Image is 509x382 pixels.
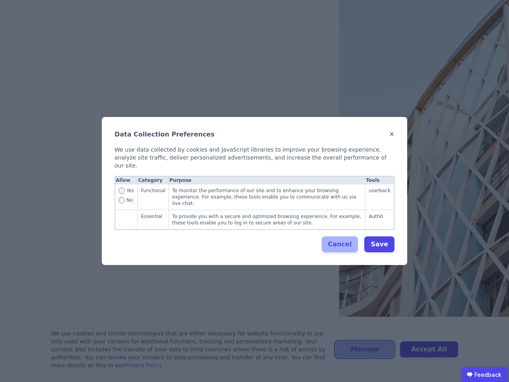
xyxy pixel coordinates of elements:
[115,146,394,170] div: We use data collected by cookies and JavaScript libraries to improve your browsing experience, an...
[169,177,365,184] th: Purpose
[169,184,365,210] td: To monitor the performance of our site and to enhance your browsing experience. For example, thes...
[389,130,394,139] button: ✕
[126,187,134,197] span: Yes
[119,187,125,194] input: Allow Functional tracking
[126,197,133,203] span: No
[322,236,358,252] button: Cancel
[115,177,138,184] th: Allow
[138,210,169,230] td: Essential
[169,210,365,230] td: To provide you with a secure and optimized browsing experience. For example, these tools enable y...
[365,210,394,230] td: Auth0
[138,177,169,184] th: Category
[138,184,169,210] td: Functional
[364,236,394,252] button: Save
[115,130,215,139] h2: Data Collection Preferences
[119,197,125,203] input: Disallow Functional tracking
[365,177,394,184] th: Tools
[365,184,394,210] td: userback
